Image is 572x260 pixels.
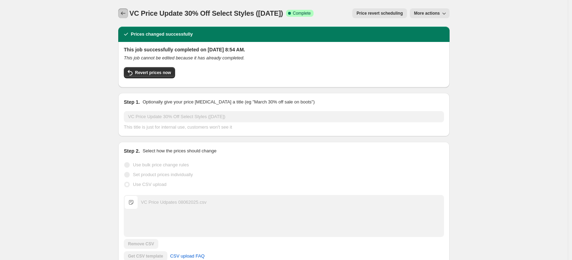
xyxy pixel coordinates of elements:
[133,162,189,167] span: Use bulk price change rules
[124,147,140,154] h2: Step 2.
[124,111,444,122] input: 30% off holiday sale
[124,55,244,60] i: This job cannot be edited because it has already completed.
[356,10,403,16] span: Price revert scheduling
[124,67,175,78] button: Revert prices now
[131,31,193,38] h2: Prices changed successfully
[414,10,440,16] span: More actions
[135,70,171,75] span: Revert prices now
[143,147,217,154] p: Select how the prices should change
[124,99,140,106] h2: Step 1.
[410,8,450,18] button: More actions
[118,8,128,18] button: Price change jobs
[129,9,283,17] span: VC Price Update 30% Off Select Styles ([DATE])
[170,253,205,260] span: CSV upload FAQ
[133,182,166,187] span: Use CSV upload
[143,99,315,106] p: Optionally give your price [MEDICAL_DATA] a title (eg "March 30% off sale on boots")
[293,10,311,16] span: Complete
[141,199,206,206] div: VC Price Udpates 08062025.csv
[124,46,444,53] h2: This job successfully completed on [DATE] 8:54 AM.
[124,124,232,130] span: This title is just for internal use, customers won't see it
[133,172,193,177] span: Set product prices individually
[352,8,407,18] button: Price revert scheduling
